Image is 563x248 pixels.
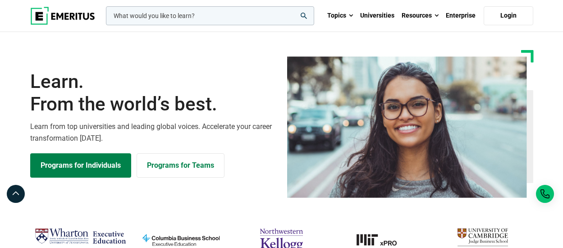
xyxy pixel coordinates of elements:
p: Learn from top universities and leading global voices. Accelerate your career transformation [DATE]. [30,121,276,144]
input: woocommerce-product-search-field-0 [106,6,314,25]
a: Login [484,6,533,25]
a: Explore Programs [30,153,131,178]
img: Learn from the world's best [287,56,527,198]
h1: Learn. [30,70,276,116]
span: From the world’s best. [30,93,276,115]
img: Wharton Executive Education [35,225,126,248]
a: Explore for Business [137,153,224,178]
